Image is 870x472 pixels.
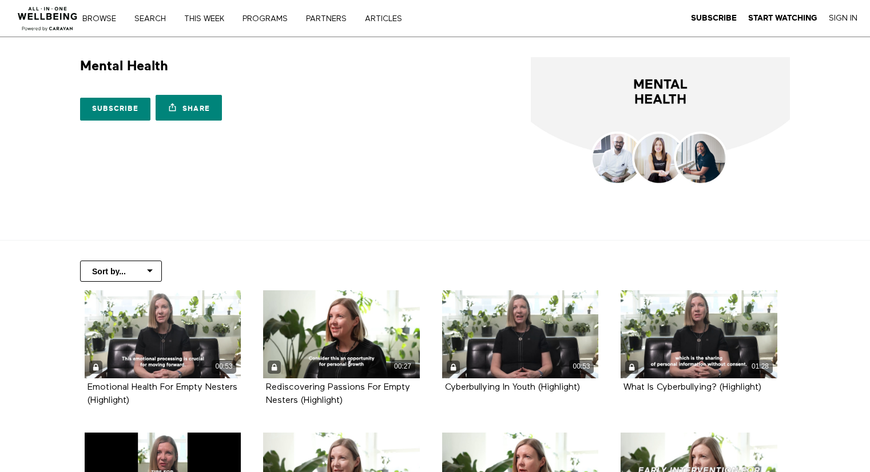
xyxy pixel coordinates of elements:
a: ARTICLES [361,15,414,23]
a: Emotional Health For Empty Nesters (Highlight) [88,383,237,405]
strong: Subscribe [691,14,737,22]
h1: Mental Health [80,57,168,75]
a: What Is Cyberbullying? (Highlight) [623,383,761,391]
a: PARTNERS [302,15,359,23]
a: PROGRAMS [239,15,300,23]
a: Search [130,15,178,23]
a: Cyberbullying In Youth (Highlight) 00:53 [442,290,599,378]
a: THIS WEEK [180,15,236,23]
a: Browse [78,15,128,23]
a: What Is Cyberbullying? (Highlight) 01:28 [621,290,777,378]
div: 00:53 [569,360,594,373]
div: 01:28 [748,360,773,373]
a: Sign In [829,13,857,23]
a: Subscribe [691,13,737,23]
a: Emotional Health For Empty Nesters (Highlight) 00:53 [85,290,241,378]
a: Subscribe [80,98,150,121]
strong: Start Watching [748,14,817,22]
div: 00:53 [212,360,236,373]
a: Start Watching [748,13,817,23]
nav: Primary [90,13,426,24]
div: 00:27 [391,360,415,373]
img: Mental Health [531,57,790,203]
a: Share [156,95,222,121]
a: Cyberbullying In Youth (Highlight) [445,383,580,391]
a: Rediscovering Passions For Empty Nesters (Highlight) [266,383,410,405]
a: Rediscovering Passions For Empty Nesters (Highlight) 00:27 [263,290,420,378]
